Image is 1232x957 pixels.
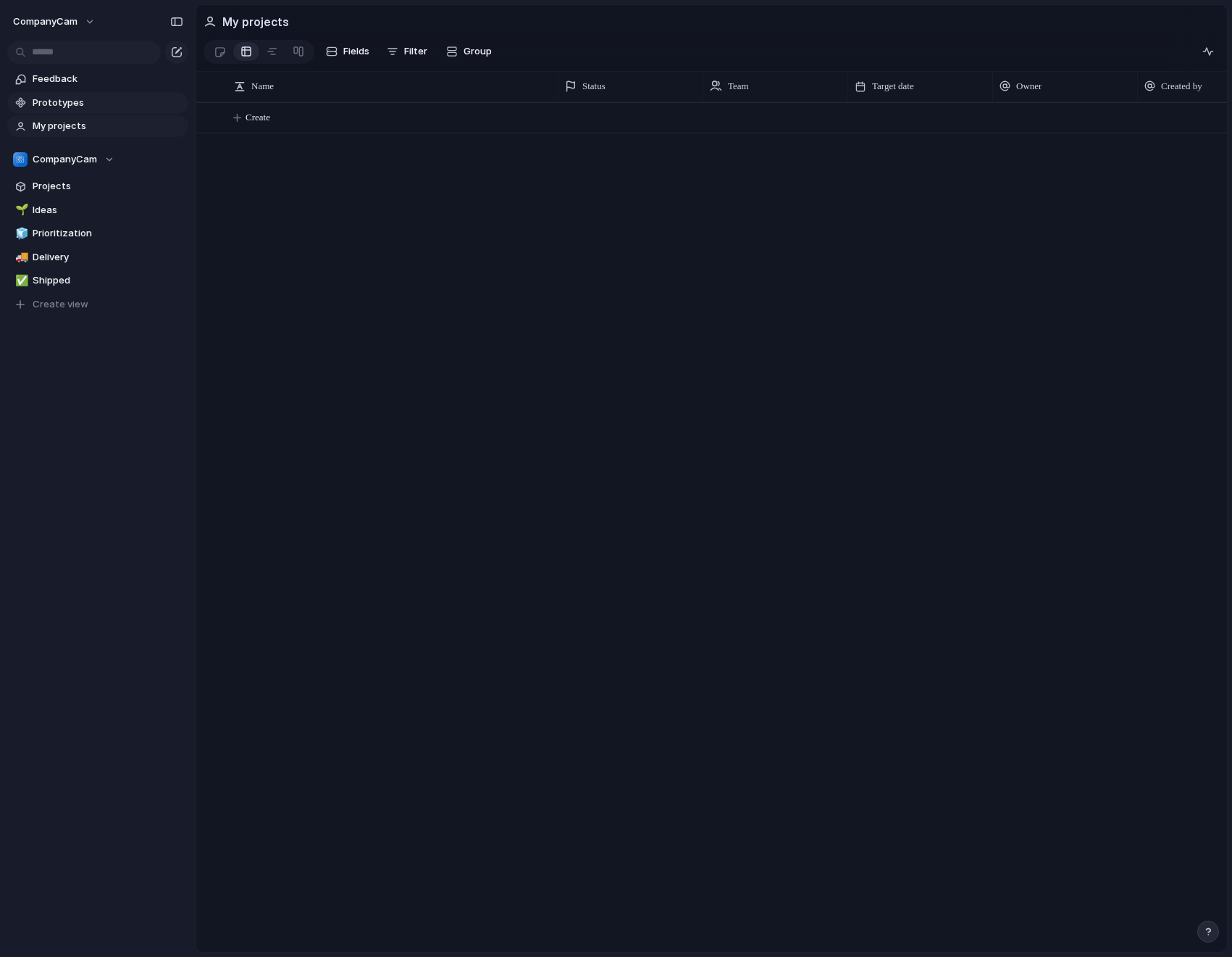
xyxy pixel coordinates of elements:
button: ✅ [13,273,28,288]
span: Name [251,79,274,94]
span: Projects [33,179,183,194]
a: ✅Shipped [7,270,188,291]
span: Ideas [33,203,183,217]
button: 🧊 [13,226,28,241]
a: 🌱Ideas [7,199,188,221]
h2: My projects [222,13,289,30]
a: Feedback [7,68,188,90]
span: Feedback [33,72,183,86]
div: 🚚 [15,249,25,265]
div: 🌱 [15,202,25,218]
span: Prioritization [33,226,183,241]
div: ✅ [15,273,25,289]
button: CompanyCam [7,149,188,170]
span: Fields [343,44,369,59]
span: Team [728,79,749,94]
span: My projects [33,119,183,133]
button: Create view [7,294,188,315]
span: Create [246,110,270,125]
span: Prototypes [33,96,183,110]
span: Create view [33,297,88,312]
span: CompanyCam [13,14,77,29]
span: Status [582,79,605,94]
span: Target date [872,79,914,94]
button: 🚚 [13,250,28,265]
button: 🌱 [13,203,28,217]
span: Shipped [33,273,183,288]
span: Group [464,44,492,59]
a: Projects [7,175,188,197]
span: CompanyCam [33,152,97,167]
a: 🚚Delivery [7,246,188,268]
button: Fields [320,40,375,63]
span: Created by [1161,79,1202,94]
a: 🧊Prioritization [7,223,188,244]
a: Prototypes [7,92,188,114]
button: CompanyCam [7,10,103,33]
a: My projects [7,115,188,137]
span: Owner [1016,79,1042,94]
button: Filter [381,40,433,63]
div: 🧊 [15,225,25,242]
span: Delivery [33,250,183,265]
span: Filter [404,44,427,59]
button: Group [439,40,499,63]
